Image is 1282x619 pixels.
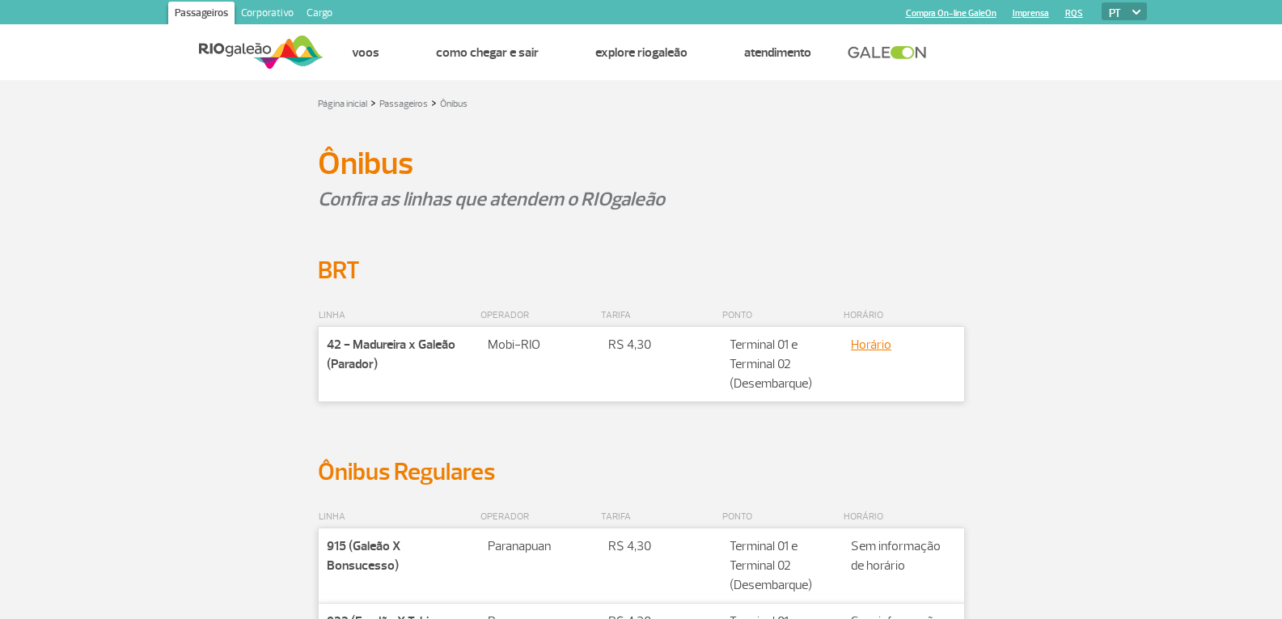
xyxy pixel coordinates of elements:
[744,45,811,61] a: Atendimento
[600,507,721,528] th: TARIFA
[721,305,843,327] th: PONTO
[480,306,599,325] p: OPERADOR
[1065,8,1083,19] a: RQS
[480,507,599,527] p: OPERADOR
[300,2,339,28] a: Cargo
[601,306,721,325] p: TARIFA
[1013,8,1049,19] a: Imprensa
[721,327,843,402] td: Terminal 01 e Terminal 02 (Desembarque)
[318,457,965,487] h2: Ônibus Regulares
[851,337,891,353] a: Horário
[319,507,479,527] p: LINHA
[352,45,379,61] a: Voos
[721,507,843,528] th: PONTO
[721,528,843,604] td: Terminal 01 e Terminal 02 (Desembarque)
[318,185,965,213] p: Confira as linhas que atendem o RIOgaleão
[235,2,300,28] a: Corporativo
[168,2,235,28] a: Passageiros
[844,306,963,325] p: HORÁRIO
[318,150,965,177] h1: Ônibus
[608,536,713,556] p: R$ 4,30
[327,337,455,372] strong: 42 - Madureira x Galeão (Parador)
[440,98,468,110] a: Ônibus
[318,256,965,286] h2: BRT
[379,98,428,110] a: Passageiros
[595,45,688,61] a: Explore RIOgaleão
[844,507,963,527] p: HORÁRIO
[319,306,479,325] p: LINHA
[436,45,539,61] a: Como chegar e sair
[851,536,956,575] p: Sem informação de horário
[370,93,376,112] a: >
[488,536,592,556] p: Paranapuan
[488,335,592,354] p: Mobi-RIO
[431,93,437,112] a: >
[906,8,996,19] a: Compra On-line GaleOn
[608,335,713,354] p: R$ 4,30
[327,538,400,574] strong: 915 (Galeão X Bonsucesso)
[318,98,367,110] a: Página inicial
